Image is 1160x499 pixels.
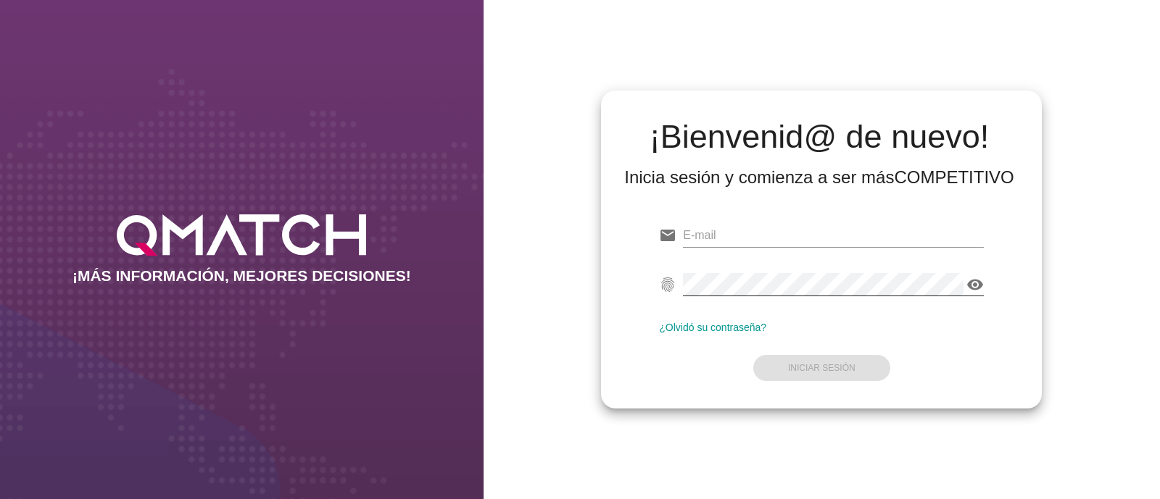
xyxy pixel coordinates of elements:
i: visibility [966,276,984,293]
h2: ¡MÁS INFORMACIÓN, MEJORES DECISIONES! [72,267,411,285]
h2: ¡Bienvenid@ de nuevo! [624,119,1014,154]
i: fingerprint [659,276,676,293]
a: ¿Olvidó su contraseña? [659,322,766,333]
input: E-mail [683,224,984,247]
strong: COMPETITIVO [894,167,1014,187]
div: Inicia sesión y comienza a ser más [624,166,1014,189]
i: email [659,227,676,244]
